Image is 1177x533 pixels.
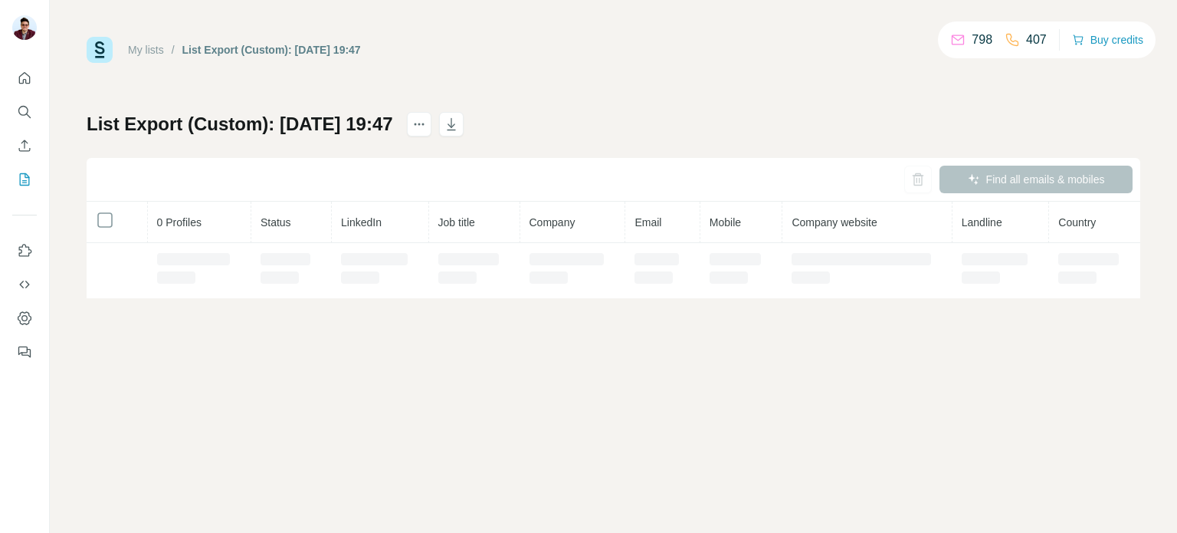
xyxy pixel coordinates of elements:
[172,42,175,58] li: /
[12,98,37,126] button: Search
[12,271,37,298] button: Use Surfe API
[87,37,113,63] img: Surfe Logo
[12,166,37,193] button: My lists
[634,216,661,229] span: Email
[1026,31,1047,49] p: 407
[341,216,382,229] span: LinkedIn
[529,216,575,229] span: Company
[157,216,202,229] span: 0 Profiles
[792,216,877,229] span: Company website
[1058,216,1096,229] span: Country
[12,338,37,366] button: Feedback
[128,44,164,56] a: My lists
[12,64,37,92] button: Quick start
[12,304,37,332] button: Dashboard
[962,216,1002,229] span: Landline
[12,132,37,160] button: Enrich CSV
[12,15,37,40] img: Avatar
[710,216,741,229] span: Mobile
[972,31,992,49] p: 798
[1072,29,1143,51] button: Buy credits
[12,237,37,265] button: Use Surfe on LinkedIn
[261,216,291,229] span: Status
[438,216,475,229] span: Job title
[182,42,361,58] div: List Export (Custom): [DATE] 19:47
[407,112,431,137] button: actions
[87,112,393,137] h1: List Export (Custom): [DATE] 19:47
